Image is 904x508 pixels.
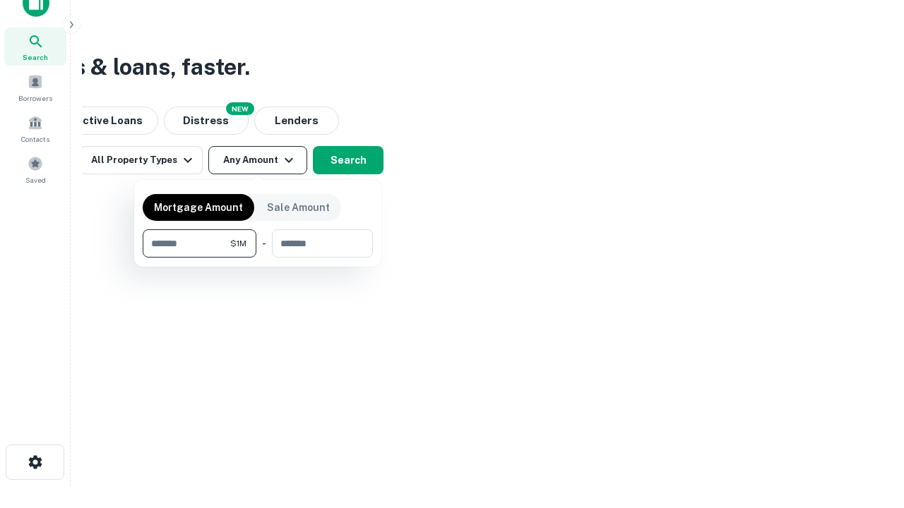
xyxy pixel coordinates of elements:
span: $1M [230,237,246,250]
iframe: Chat Widget [833,395,904,463]
p: Sale Amount [267,200,330,215]
div: - [262,229,266,258]
p: Mortgage Amount [154,200,243,215]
